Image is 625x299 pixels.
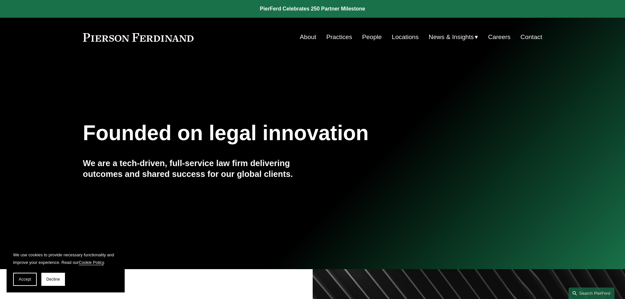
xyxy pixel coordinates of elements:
[13,251,118,266] p: We use cookies to provide necessary functionality and improve your experience. Read our .
[429,32,474,43] span: News & Insights
[7,245,125,292] section: Cookie banner
[13,273,37,286] button: Accept
[429,31,478,43] a: folder dropdown
[83,158,313,179] h4: We are a tech-driven, full-service law firm delivering outcomes and shared success for our global...
[79,260,104,265] a: Cookie Policy
[83,121,466,145] h1: Founded on legal innovation
[569,288,615,299] a: Search this site
[488,31,510,43] a: Careers
[41,273,65,286] button: Decline
[326,31,352,43] a: Practices
[392,31,419,43] a: Locations
[362,31,382,43] a: People
[300,31,316,43] a: About
[520,31,542,43] a: Contact
[46,277,60,282] span: Decline
[19,277,31,282] span: Accept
